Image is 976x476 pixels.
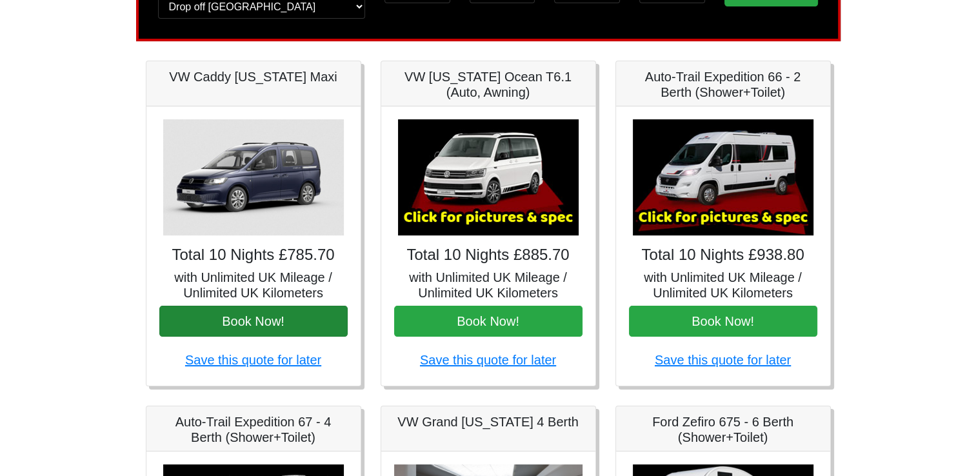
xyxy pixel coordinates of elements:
a: Save this quote for later [420,353,556,367]
h5: Auto-Trail Expedition 66 - 2 Berth (Shower+Toilet) [629,69,817,100]
button: Book Now! [629,306,817,337]
h4: Total 10 Nights £785.70 [159,246,348,264]
img: VW Caddy California Maxi [163,119,344,235]
img: Auto-Trail Expedition 66 - 2 Berth (Shower+Toilet) [633,119,813,235]
h5: VW Grand [US_STATE] 4 Berth [394,414,583,430]
button: Book Now! [394,306,583,337]
h5: with Unlimited UK Mileage / Unlimited UK Kilometers [159,270,348,301]
h5: VW Caddy [US_STATE] Maxi [159,69,348,84]
h5: with Unlimited UK Mileage / Unlimited UK Kilometers [394,270,583,301]
h5: Ford Zefiro 675 - 6 Berth (Shower+Toilet) [629,414,817,445]
h5: VW [US_STATE] Ocean T6.1 (Auto, Awning) [394,69,583,100]
button: Book Now! [159,306,348,337]
h4: Total 10 Nights £938.80 [629,246,817,264]
a: Save this quote for later [655,353,791,367]
img: VW California Ocean T6.1 (Auto, Awning) [398,119,579,235]
a: Save this quote for later [185,353,321,367]
h5: Auto-Trail Expedition 67 - 4 Berth (Shower+Toilet) [159,414,348,445]
h4: Total 10 Nights £885.70 [394,246,583,264]
h5: with Unlimited UK Mileage / Unlimited UK Kilometers [629,270,817,301]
